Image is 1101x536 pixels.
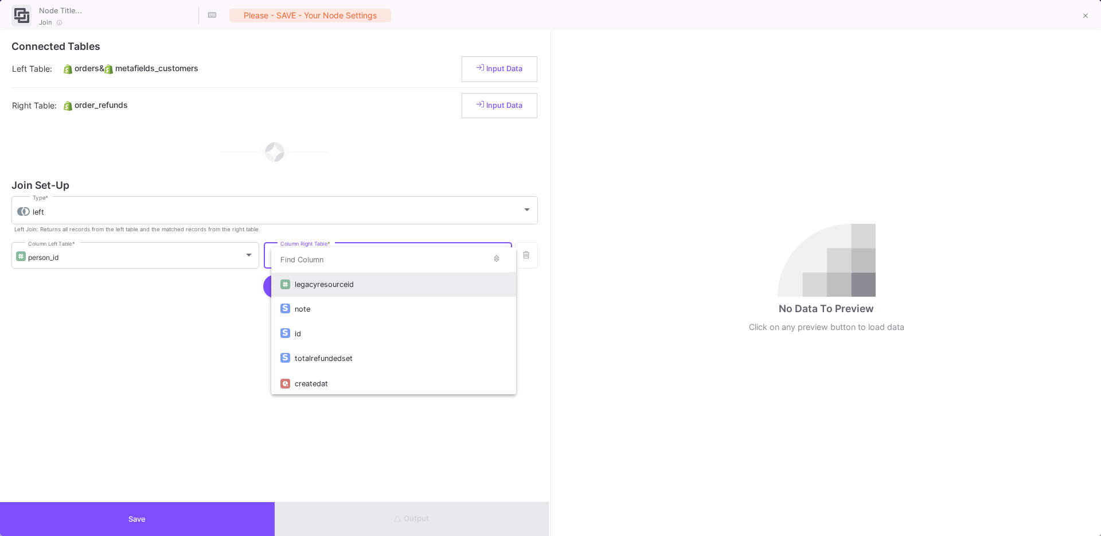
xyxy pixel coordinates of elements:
[271,247,485,273] input: dropdown search
[295,272,506,297] div: legacyresourceid
[295,371,506,396] div: createdat
[295,321,506,346] div: id
[295,346,506,371] div: totalrefundedset
[295,297,506,321] div: note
